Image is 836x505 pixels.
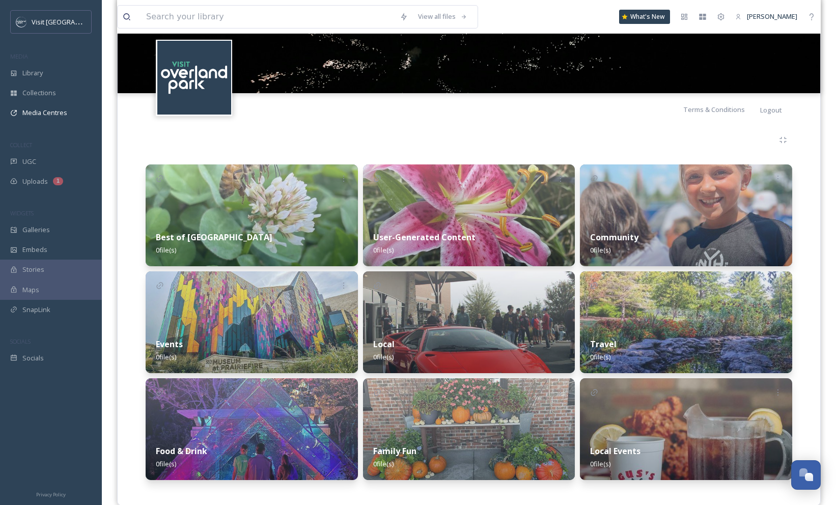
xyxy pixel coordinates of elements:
strong: Food & Drink [156,445,207,457]
strong: Best of [GEOGRAPHIC_DATA] [156,232,272,243]
img: 15ffebd8-6539-443d-bfc1-b3ce99cc6f75.jpg [146,378,358,480]
strong: Community [590,232,638,243]
img: 1d2cc5e1-9411-4035-ae0e-d72a429682d3.jpg [580,378,792,480]
span: UGC [22,157,36,166]
a: View all files [413,7,472,26]
span: Library [22,68,43,78]
span: 0 file(s) [590,245,610,255]
a: [PERSON_NAME] [730,7,802,26]
span: Media Centres [22,108,67,118]
span: SOCIALS [10,338,31,345]
strong: Family Fun [373,445,416,457]
strong: Events [156,339,183,350]
span: Embeds [22,245,47,255]
img: 730c2504-3f06-49af-8048-dcbfa9161643.jpg [580,271,792,373]
span: Collections [22,88,56,98]
strong: Local [373,339,395,350]
span: Privacy Policy [36,491,66,498]
span: Maps [22,285,39,295]
span: MEDIA [10,52,28,60]
img: c3es6xdrejuflcaqpovn.png [16,17,26,27]
a: Privacy Policy [36,488,66,500]
span: Uploads [22,177,48,186]
img: 801e14e1-b9a6-4251-a24b-1885b988b9c1.jpg [363,378,575,480]
div: 1 [53,177,63,185]
img: celebrations-1.jpg [118,2,820,93]
span: 0 file(s) [373,352,394,361]
span: 0 file(s) [156,352,176,361]
img: 5535ed47-db01-4f15-abad-6ef604b51e7a.jpg [363,164,575,266]
button: Open Chat [791,460,821,490]
span: 0 file(s) [373,459,394,468]
strong: Travel [590,339,617,350]
img: 197439d5-d86c-4b5d-9b75-845fb42a51b4.jpg [146,271,358,373]
span: SnapLink [22,305,50,315]
img: 31b7a2af-103d-47b2-b77e-37885e8985f1.jpg [363,271,575,373]
span: Stories [22,265,44,274]
span: [PERSON_NAME] [747,12,797,21]
img: cc774474-bd53-4c94-9070-0a3e083f1852.jpg [580,164,792,266]
span: 0 file(s) [590,352,610,361]
span: WIDGETS [10,209,34,217]
a: Terms & Conditions [683,103,760,116]
span: 0 file(s) [373,245,394,255]
span: 0 file(s) [590,459,610,468]
span: Galleries [22,225,50,235]
strong: User-Generated Content [373,232,476,243]
strong: Local Events [590,445,640,457]
span: 0 file(s) [156,245,176,255]
span: Logout [760,105,782,115]
span: Terms & Conditions [683,105,745,114]
span: 0 file(s) [156,459,176,468]
input: Search your library [141,6,395,28]
span: Socials [22,353,44,363]
a: What's New [619,10,670,24]
span: Visit [GEOGRAPHIC_DATA] [32,17,110,26]
span: COLLECT [10,141,32,149]
img: c3es6xdrejuflcaqpovn.png [157,41,231,115]
img: b06c6adb-e14f-4097-a4e2-1b0d1a4d2371.jpg [146,164,358,266]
